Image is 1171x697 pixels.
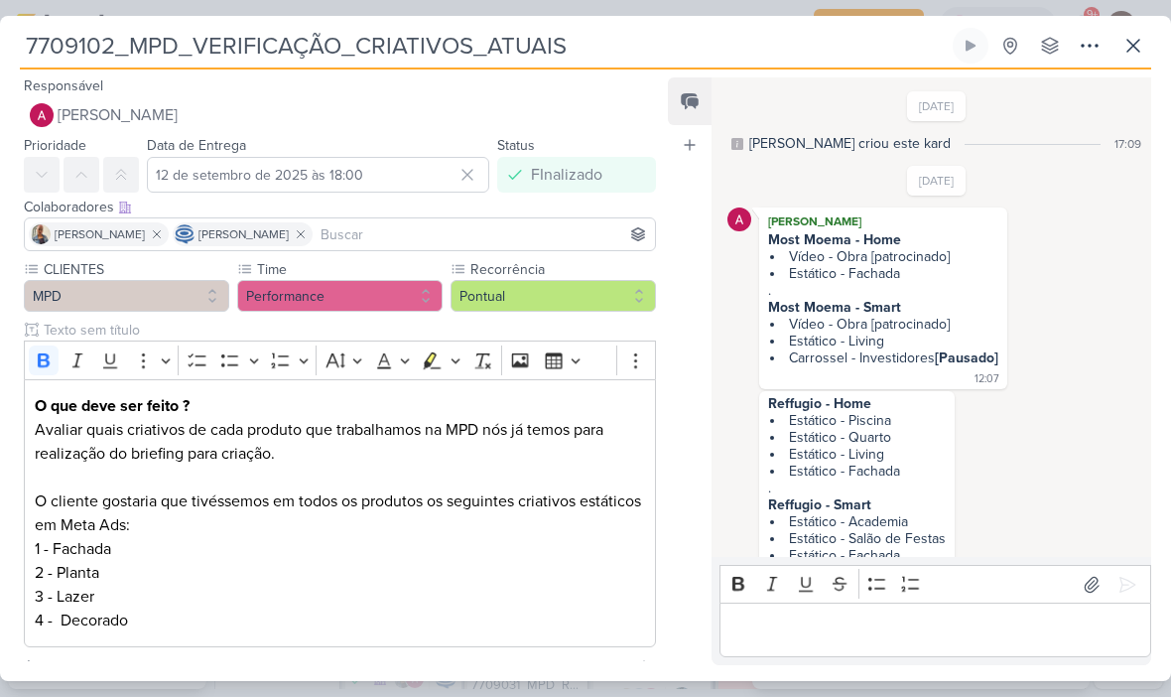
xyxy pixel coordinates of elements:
[451,280,656,312] button: Pontual
[175,224,195,244] img: Caroline Traven De Andrade
[768,299,901,316] strong: Most Moema - Smart
[31,224,51,244] img: Iara Santos
[770,412,946,429] li: Estático - Piscina
[24,379,656,648] div: Editor editing area: main
[770,248,998,265] li: Vídeo - Obra [patrocinado]
[770,349,998,366] li: Carrossel - Investidores
[770,463,946,480] li: Estático - Fachada
[770,265,998,282] li: Estático - Fachada
[24,137,86,154] label: Prioridade
[770,547,946,564] li: Estático - Fachada
[770,446,946,463] li: Estático - Living
[768,282,998,299] div: .
[40,320,656,341] input: Texto sem título
[935,349,998,366] strong: [Pausado]
[147,137,246,154] label: Data de Entrega
[198,225,289,243] span: [PERSON_NAME]
[719,603,1151,657] div: Editor editing area: main
[768,496,871,513] strong: Reffugio - Smart
[1114,135,1141,153] div: 17:09
[44,656,628,677] div: Subkardz (4)
[497,137,535,154] label: Status
[727,208,751,231] img: Alessandra Gomes
[255,259,443,280] label: Time
[768,480,946,496] div: .
[763,211,1003,231] div: [PERSON_NAME]
[963,38,978,54] div: Ligar relógio
[24,280,229,312] button: MPD
[24,341,656,379] div: Editor toolbar
[531,163,602,187] div: FInalizado
[24,77,103,94] label: Responsável
[497,157,656,193] button: FInalizado
[30,103,54,127] img: Alessandra Gomes
[35,396,190,416] strong: O que deve ser feito ?
[35,489,645,537] p: O cliente gostaria que tivéssemos em todos os produtos os seguintes criativos estáticos em Meta Ads:
[770,513,946,530] li: Estático - Academia
[770,530,946,547] li: Estático - Salão de Festas
[24,97,656,133] button: [PERSON_NAME]
[975,371,999,387] div: 12:07
[768,231,901,248] strong: Most Moema - Home
[768,395,871,412] strong: Reffugio - Home
[749,133,951,154] div: [PERSON_NAME] criou este kard
[770,429,946,446] li: Estático - Quarto
[719,565,1151,604] div: Editor toolbar
[147,157,489,193] input: Select a date
[237,280,443,312] button: Performance
[24,197,656,217] div: Colaboradores
[770,316,998,333] li: Vídeo - Obra [patrocinado]
[58,103,178,127] span: [PERSON_NAME]
[317,222,651,246] input: Buscar
[468,259,656,280] label: Recorrência
[42,259,229,280] label: CLIENTES
[55,225,145,243] span: [PERSON_NAME]
[35,418,645,466] p: Avaliar quais criativos de cada produto que trabalhamos na MPD nós já temos para realização do br...
[20,28,949,64] input: Kard Sem Título
[35,537,645,632] p: 1 - Fachada 2 - Planta 3 - Lazer 4 - Decorado
[770,333,998,349] li: Estático - Living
